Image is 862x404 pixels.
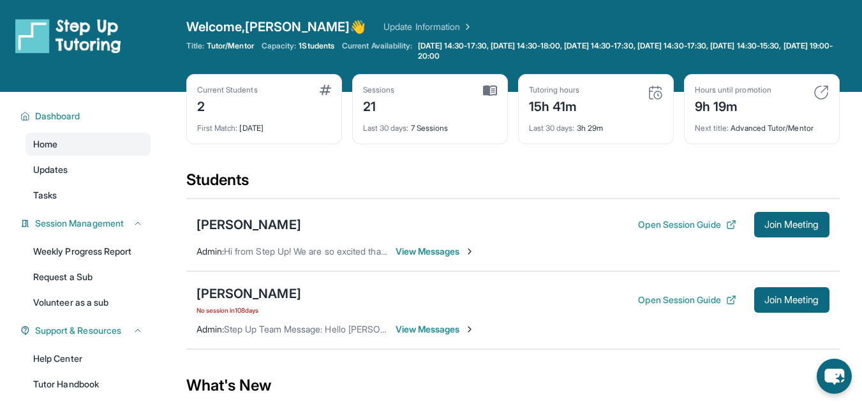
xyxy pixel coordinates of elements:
[464,246,475,257] img: Chevron-Right
[26,158,151,181] a: Updates
[396,323,475,336] span: View Messages
[460,20,473,33] img: Chevron Right
[817,359,852,394] button: chat-button
[30,217,143,230] button: Session Management
[695,85,771,95] div: Hours until promotion
[197,285,301,303] div: [PERSON_NAME]
[35,217,124,230] span: Session Management
[197,246,224,257] span: Admin :
[396,245,475,258] span: View Messages
[320,85,331,95] img: card
[415,41,840,61] a: [DATE] 14:30-17:30, [DATE] 14:30-18:00, [DATE] 14:30-17:30, [DATE] 14:30-17:30, [DATE] 14:30-15:3...
[383,20,473,33] a: Update Information
[695,95,771,116] div: 9h 19m
[754,287,829,313] button: Join Meeting
[26,133,151,156] a: Home
[33,138,57,151] span: Home
[26,266,151,288] a: Request a Sub
[15,18,121,54] img: logo
[648,85,663,100] img: card
[186,170,840,198] div: Students
[464,324,475,334] img: Chevron-Right
[363,123,409,133] span: Last 30 days :
[197,216,301,234] div: [PERSON_NAME]
[197,85,258,95] div: Current Students
[764,221,819,228] span: Join Meeting
[197,123,238,133] span: First Match :
[754,212,829,237] button: Join Meeting
[814,85,829,100] img: card
[26,373,151,396] a: Tutor Handbook
[197,324,224,334] span: Admin :
[638,294,736,306] button: Open Session Guide
[529,95,580,116] div: 15h 41m
[30,110,143,123] button: Dashboard
[35,110,80,123] span: Dashboard
[529,116,663,133] div: 3h 29m
[33,163,68,176] span: Updates
[363,95,395,116] div: 21
[695,123,729,133] span: Next title :
[342,41,412,61] span: Current Availability:
[26,184,151,207] a: Tasks
[418,41,837,61] span: [DATE] 14:30-17:30, [DATE] 14:30-18:00, [DATE] 14:30-17:30, [DATE] 14:30-17:30, [DATE] 14:30-15:3...
[363,116,497,133] div: 7 Sessions
[26,291,151,314] a: Volunteer as a sub
[186,41,204,51] span: Title:
[26,240,151,263] a: Weekly Progress Report
[529,85,580,95] div: Tutoring hours
[363,85,395,95] div: Sessions
[26,347,151,370] a: Help Center
[483,85,497,96] img: card
[638,218,736,231] button: Open Session Guide
[35,324,121,337] span: Support & Resources
[207,41,254,51] span: Tutor/Mentor
[262,41,297,51] span: Capacity:
[529,123,575,133] span: Last 30 days :
[30,324,143,337] button: Support & Resources
[33,189,57,202] span: Tasks
[197,116,331,133] div: [DATE]
[695,116,829,133] div: Advanced Tutor/Mentor
[197,305,301,315] span: No session in 108 days
[186,18,366,36] span: Welcome, [PERSON_NAME] 👋
[764,296,819,304] span: Join Meeting
[299,41,334,51] span: 1 Students
[197,95,258,116] div: 2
